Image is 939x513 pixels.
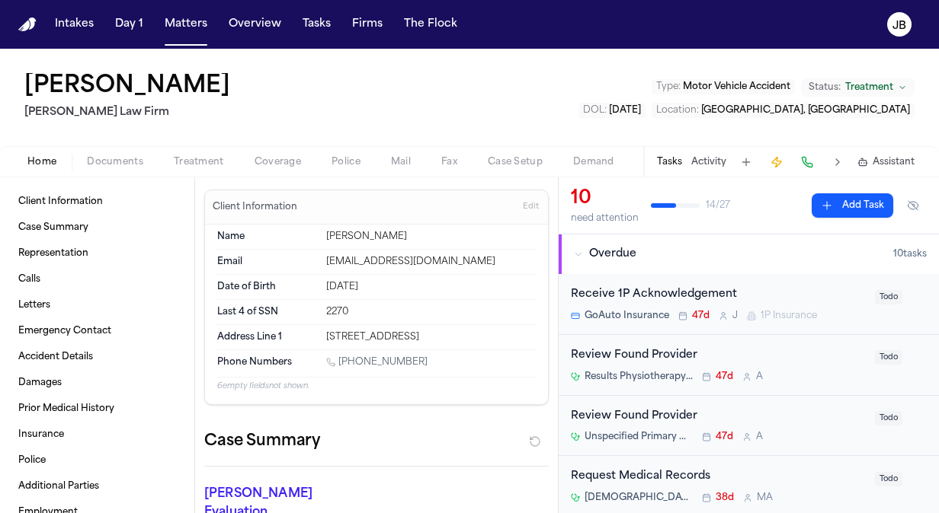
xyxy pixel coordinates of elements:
span: Unspecified Primary Care Provider [585,431,693,443]
span: Assistant [873,156,915,168]
span: [DATE] [609,106,641,115]
span: Representation [18,247,88,260]
span: Treatment [845,81,893,94]
span: 47d [692,310,710,322]
span: Motor Vehicle Accident [683,82,790,91]
button: Tasks [657,156,682,168]
div: Review Found Provider [571,347,866,365]
span: Type : [656,82,681,91]
div: Open task: Review Found Provider [559,396,939,457]
button: Matters [159,11,213,38]
dt: Date of Birth [217,281,317,293]
span: Case Setup [488,156,543,168]
span: 47d [716,371,733,383]
span: Treatment [174,156,224,168]
span: Status: [809,81,841,94]
span: 47d [716,431,733,443]
text: JB [893,21,906,31]
div: [DATE] [326,281,536,293]
button: Create Immediate Task [766,151,787,173]
span: Location : [656,106,699,115]
span: Police [332,156,361,168]
dt: Last 4 of SSN [217,306,317,318]
span: Documents [87,156,143,168]
span: Police [18,454,46,467]
span: Fax [441,156,457,168]
span: Phone Numbers [217,356,292,368]
span: 38d [716,492,734,504]
a: Letters [12,293,182,317]
span: Todo [875,290,902,304]
button: Overdue10tasks [559,234,939,274]
span: Coverage [255,156,301,168]
span: M A [757,492,773,504]
a: Accident Details [12,345,182,369]
h2: Case Summary [204,429,320,454]
a: Prior Medical History [12,397,182,421]
span: Results Physiotherapy [GEOGRAPHIC_DATA] [585,371,693,383]
a: Additional Parties [12,474,182,499]
button: Add Task [735,151,757,173]
button: Firms [346,11,389,38]
a: Emergency Contact [12,319,182,343]
span: Client Information [18,196,103,208]
button: Day 1 [109,11,149,38]
span: Accident Details [18,351,93,363]
div: Open task: Review Found Provider [559,335,939,396]
span: Todo [875,472,902,486]
dt: Email [217,256,317,268]
p: 6 empty fields not shown. [217,381,536,392]
button: The Flock [398,11,463,38]
span: 14 / 27 [706,199,730,212]
div: [PERSON_NAME] [326,231,536,243]
span: Calls [18,273,40,285]
div: 2270 [326,306,536,318]
a: Insurance [12,422,182,447]
button: Edit DOL: 2025-06-13 [578,103,646,118]
span: Letters [18,299,50,311]
div: Request Medical Records [571,468,866,486]
span: Todo [875,411,902,425]
button: Assistant [857,156,915,168]
button: Activity [691,156,726,168]
button: Edit matter name [24,73,230,100]
span: A [756,371,763,383]
span: A [756,431,763,443]
button: Edit Type: Motor Vehicle Accident [652,79,795,94]
dt: Address Line 1 [217,331,317,343]
button: Edit Location: New Braunfels, TX [652,103,915,118]
dt: Name [217,231,317,243]
span: Damages [18,377,62,389]
img: Finch Logo [18,18,37,32]
span: [GEOGRAPHIC_DATA], [GEOGRAPHIC_DATA] [701,106,910,115]
a: Calls [12,267,182,292]
button: Tasks [296,11,337,38]
a: Call 1 (830) 822-3557 [326,356,428,368]
button: Edit [518,195,543,219]
a: Home [18,18,37,32]
span: [DEMOGRAPHIC_DATA][GEOGRAPHIC_DATA] [585,492,693,504]
div: [EMAIL_ADDRESS][DOMAIN_NAME] [326,256,536,268]
span: Case Summary [18,221,88,234]
button: Change status from Treatment [801,78,915,97]
span: Todo [875,350,902,365]
a: Client Information [12,190,182,214]
div: Review Found Provider [571,408,866,425]
button: Overview [223,11,287,38]
h1: [PERSON_NAME] [24,73,230,100]
span: 1P Insurance [761,310,817,322]
span: Overdue [589,247,636,262]
div: Open task: Receive 1P Acknowledgement [559,274,939,335]
span: GoAuto Insurance [585,310,669,322]
h2: [PERSON_NAME] Law Firm [24,104,236,122]
div: [STREET_ADDRESS] [326,331,536,343]
span: Emergency Contact [18,325,111,337]
a: Damages [12,371,182,395]
button: Add Task [812,193,893,218]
